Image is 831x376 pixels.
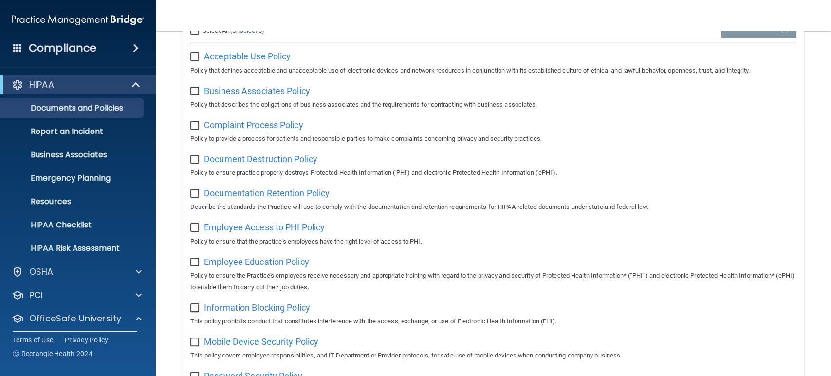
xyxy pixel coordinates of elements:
p: HIPAA Risk Assessment [6,244,139,253]
span: Information Blocking Policy [204,302,310,313]
p: HIPAA Checklist [6,220,139,230]
p: OfficeSafe University [29,313,121,324]
p: OSHA [29,266,54,278]
p: Policy to ensure the Practice's employees receive necessary and appropriate training with regard ... [190,270,796,293]
span: Mobile Device Security Policy [204,337,318,347]
span: Acceptable Use Policy [204,51,291,61]
span: Complaint Process Policy [204,120,303,130]
p: Policy that describes the obligations of business associates and the requirements for contracting... [190,99,796,111]
p: Documents and Policies [6,103,139,113]
span: Ⓒ Rectangle Health 2024 [13,349,92,358]
img: PMB logo [12,10,144,30]
span: Employee Access to PHI Policy [204,222,325,232]
h4: Compliance [29,41,96,55]
p: This policy prohibits conduct that constitutes interference with the access, exchange, or use of ... [190,316,796,327]
a: HIPAA [12,79,141,91]
p: Policy to ensure that the practice's employees have the right level of access to PHI. [190,236,796,247]
span: Document Destruction Policy [204,154,317,164]
p: Report an Incident [6,127,139,136]
a: Terms of Use [13,335,53,345]
span: Employee Education Policy [204,257,309,267]
a: PCI [12,289,142,301]
p: HIPAA [29,79,54,91]
a: OSHA [12,266,142,278]
p: Emergency Planning [6,173,139,183]
input: Select All (Unselect 0) [190,27,202,35]
p: Resources [6,197,139,207]
p: Policy to ensure practice properly destroys Protected Health Information ('PHI') and electronic P... [190,167,796,179]
p: Policy to provide a process for patients and responsible parties to make complaints concerning pr... [190,133,796,145]
p: Policy that defines acceptable and unacceptable use of electronic devices and network resources i... [190,65,796,76]
p: Describe the standards the Practice will use to comply with the documentation and retention requi... [190,201,796,213]
p: Business Associates [6,150,139,160]
a: Privacy Policy [65,335,109,345]
span: Business Associates Policy [204,86,310,96]
p: This policy covers employee responsibilities, and IT Department or Provider protocols, for safe u... [190,350,796,361]
a: OfficeSafe University [12,313,142,324]
span: Documentation Retention Policy [204,188,330,198]
p: PCI [29,289,43,301]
